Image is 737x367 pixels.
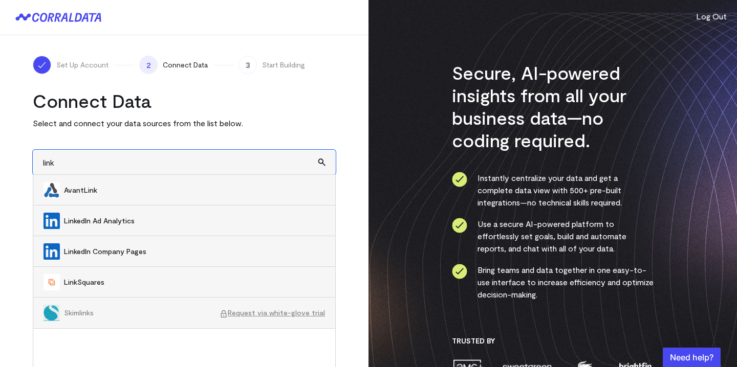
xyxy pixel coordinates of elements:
[163,60,208,70] span: Connect Data
[239,56,257,74] span: 3
[452,218,654,255] li: Use a secure AI-powered platform to effortlessly set goals, build and automate reports, and chat ...
[452,172,654,209] li: Instantly centralize your data and get a complete data view with 500+ pre-built integrations—no t...
[44,305,60,321] img: Skimlinks
[64,216,325,226] span: LinkedIn Ad Analytics
[452,336,654,346] h3: Trusted By
[452,218,467,233] img: ico-check-circle-4b19435c.svg
[64,308,220,318] span: Skimlinks
[44,274,60,290] img: LinkSquares
[452,264,467,279] img: ico-check-circle-4b19435c.svg
[44,213,60,229] img: LinkedIn Ad Analytics
[64,185,325,195] span: AvantLink
[44,243,60,260] img: LinkedIn Company Pages
[64,277,325,287] span: LinkSquares
[44,182,60,198] img: AvantLink
[262,60,305,70] span: Start Building
[452,61,654,151] h3: Secure, AI-powered insights from all your business data—no coding required.
[33,150,336,175] input: Search and add other data sources
[64,246,325,257] span: LinkedIn Company Pages
[33,117,336,129] p: Select and connect your data sources from the list below.
[37,60,47,70] img: ico-check-white-5ff98cb1.svg
[33,89,336,112] h2: Connect Data
[220,308,325,318] span: Request via white-glove trial
[452,264,654,301] li: Bring teams and data together in one easy-to-use interface to increase efficiency and optimize de...
[56,60,109,70] span: Set Up Account
[452,172,467,187] img: ico-check-circle-4b19435c.svg
[696,10,727,22] button: Log Out
[220,310,228,318] img: ico-lock-cf4a91f8.svg
[139,56,158,74] span: 2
